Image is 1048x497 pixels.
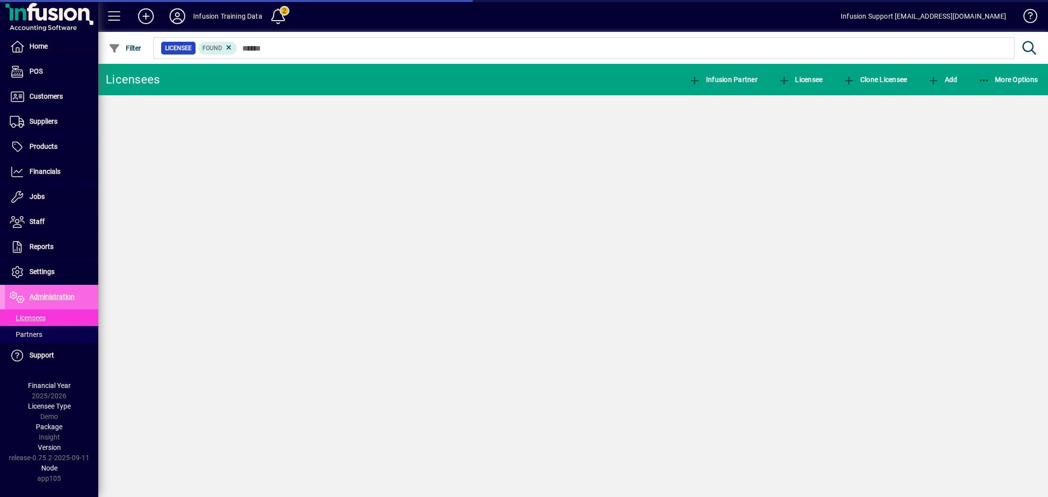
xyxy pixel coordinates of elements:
[130,7,162,25] button: Add
[5,84,98,109] a: Customers
[776,71,825,88] button: Licensee
[29,117,57,125] span: Suppliers
[778,76,823,83] span: Licensee
[29,293,75,301] span: Administration
[5,309,98,326] a: Licensees
[928,76,957,83] span: Add
[29,218,45,225] span: Staff
[106,39,144,57] button: Filter
[10,314,46,322] span: Licensees
[198,42,237,55] mat-chip: Found Status: Found
[5,110,98,134] a: Suppliers
[29,67,43,75] span: POS
[29,193,45,200] span: Jobs
[28,402,71,410] span: Licensee Type
[28,382,71,389] span: Financial Year
[109,44,142,52] span: Filter
[29,42,48,50] span: Home
[165,43,192,53] span: Licensee
[5,326,98,343] a: Partners
[29,92,63,100] span: Customers
[29,351,54,359] span: Support
[106,72,160,87] div: Licensees
[29,167,60,175] span: Financials
[925,71,960,88] button: Add
[978,76,1038,83] span: More Options
[5,185,98,209] a: Jobs
[5,260,98,284] a: Settings
[686,71,760,88] button: Infusion Partner
[5,135,98,159] a: Products
[5,34,98,59] a: Home
[202,45,222,52] span: Found
[162,7,193,25] button: Profile
[689,76,758,83] span: Infusion Partner
[38,443,61,451] span: Version
[29,142,57,150] span: Products
[36,423,62,431] span: Package
[193,8,262,24] div: Infusion Training Data
[29,268,55,276] span: Settings
[5,210,98,234] a: Staff
[5,160,98,184] a: Financials
[10,331,42,338] span: Partners
[1016,2,1036,34] a: Knowledge Base
[41,464,57,472] span: Node
[841,71,909,88] button: Clone Licensee
[841,8,1006,24] div: Infusion Support [EMAIL_ADDRESS][DOMAIN_NAME]
[843,76,907,83] span: Clone Licensee
[29,243,54,250] span: Reports
[5,235,98,259] a: Reports
[5,59,98,84] a: POS
[5,343,98,368] a: Support
[976,71,1041,88] button: More Options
